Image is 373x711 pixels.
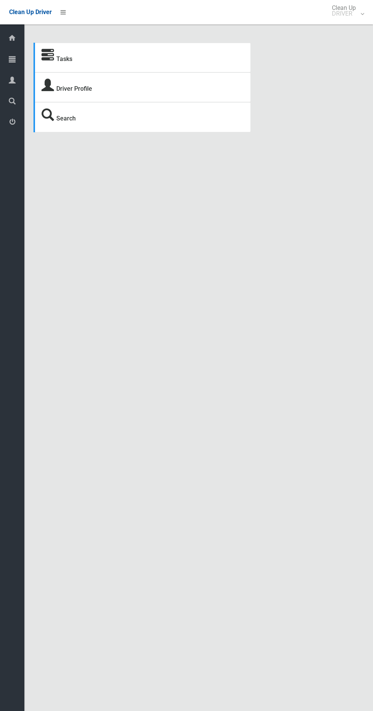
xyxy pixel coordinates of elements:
small: DRIVER [332,11,356,16]
span: Clean Up Driver [9,8,52,16]
a: Clean Up Driver [9,6,52,18]
a: Search [56,115,76,122]
a: Driver Profile [56,85,92,92]
a: Tasks [56,55,72,63]
span: Clean Up [328,5,363,16]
